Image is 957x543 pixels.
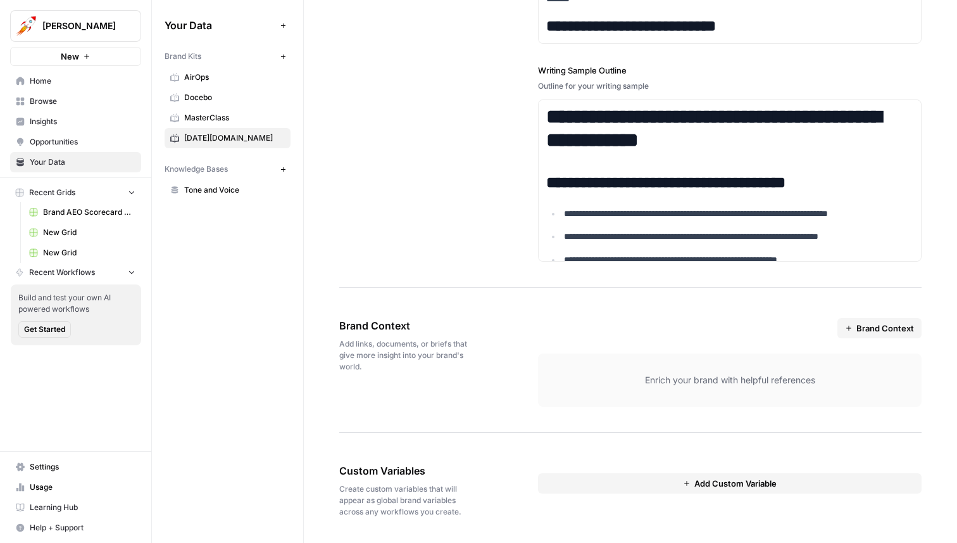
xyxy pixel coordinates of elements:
span: Add links, documents, or briefs that give more insight into your brand's world. [339,338,467,373]
a: [DATE][DOMAIN_NAME] [165,128,291,148]
span: Get Started [24,324,65,335]
span: Brand AEO Scorecard Grid [43,207,135,218]
a: Brand AEO Scorecard Grid [23,202,141,222]
span: Browse [30,96,135,107]
span: Help + Support [30,522,135,533]
button: New [10,47,141,66]
span: [PERSON_NAME] [42,20,119,32]
span: Brand Kits [165,51,201,62]
span: New Grid [43,227,135,238]
span: Custom Variables [339,463,467,478]
span: AirOps [184,72,285,83]
span: Docebo [184,92,285,103]
div: Outline for your writing sample [538,80,922,92]
p: Enrich your brand with helpful references [558,374,901,386]
a: AirOps [165,67,291,87]
label: Writing Sample Outline [538,64,922,77]
span: Insights [30,116,135,127]
a: Docebo [165,87,291,108]
span: Brand Context [856,322,914,335]
a: Your Data [10,152,141,172]
span: MasterClass [184,112,285,124]
span: Create custom variables that will appear as global brand variables across any workflows you create. [339,483,467,518]
span: Home [30,75,135,87]
span: Opportunities [30,136,135,148]
button: Get Started [18,321,71,338]
span: Knowledge Bases [165,163,228,175]
button: Workspace: Alex Testing [10,10,141,42]
a: MasterClass [165,108,291,128]
button: Recent Workflows [10,263,141,282]
a: Tone and Voice [165,180,291,200]
button: Recent Grids [10,183,141,202]
a: Usage [10,477,141,497]
span: [DATE][DOMAIN_NAME] [184,132,285,144]
a: Settings [10,457,141,477]
button: Help + Support [10,518,141,538]
a: Home [10,71,141,91]
a: New Grid [23,222,141,243]
span: Settings [30,461,135,473]
a: Browse [10,91,141,112]
span: Usage [30,482,135,493]
span: Recent Workflows [29,267,95,278]
span: Your Data [30,157,135,168]
img: Alex Testing Logo [15,15,37,37]
span: Learning Hub [30,502,135,513]
span: Add Custom Variable [694,477,777,490]
span: Build and test your own AI powered workflows [18,292,134,315]
span: Tone and Voice [184,184,285,196]
span: Recent Grids [29,187,75,198]
button: Brand Context [837,318,922,338]
button: Add Custom Variable [538,473,922,494]
span: Your Data [165,18,275,33]
a: Insights [10,112,141,132]
span: New Grid [43,247,135,259]
span: New [61,50,79,63]
a: Opportunities [10,132,141,152]
span: Brand Context [339,318,467,333]
a: New Grid [23,243,141,263]
a: Learning Hub [10,497,141,518]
